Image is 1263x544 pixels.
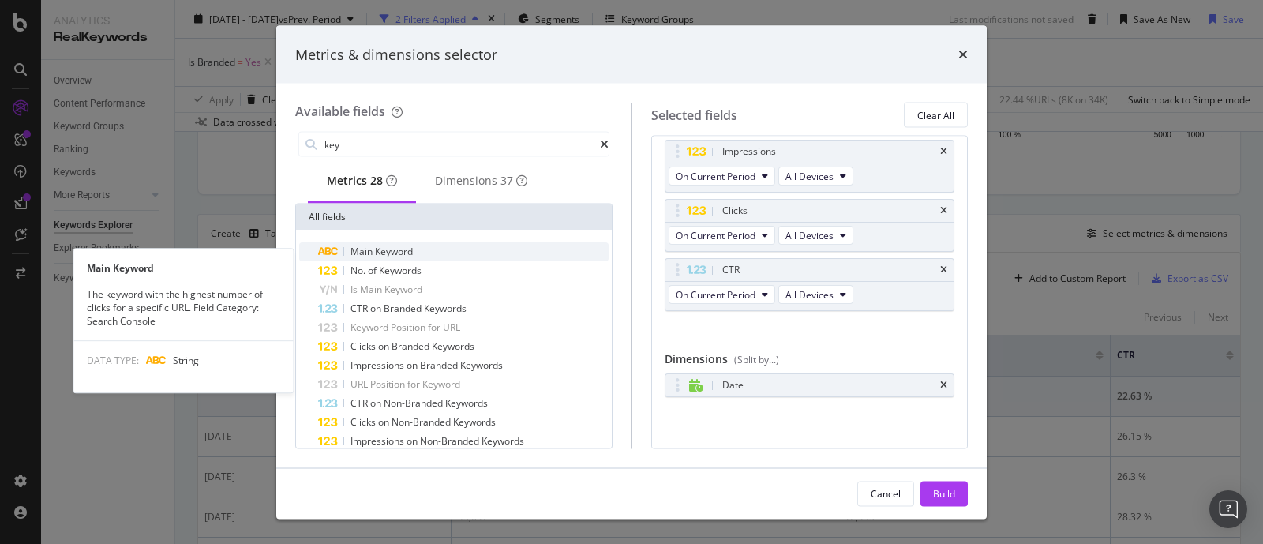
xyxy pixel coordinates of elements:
span: Non-Branded [392,415,453,429]
div: ClickstimesOn Current PeriodAll Devices [665,199,955,252]
span: On Current Period [676,169,755,182]
span: All Devices [785,169,834,182]
div: All fields [296,204,612,230]
span: for [428,321,443,334]
span: Main [360,283,384,296]
span: 37 [500,173,513,188]
span: on [378,340,392,353]
button: Build [920,481,968,506]
span: Impressions [350,358,407,372]
button: On Current Period [669,226,775,245]
div: Clicks [722,203,748,219]
span: On Current Period [676,287,755,301]
span: for [407,377,422,391]
span: on [370,396,384,410]
span: Impressions [350,434,407,448]
span: All Devices [785,287,834,301]
div: Impressions [722,144,776,159]
div: Main Keyword [74,261,294,275]
div: times [940,265,947,275]
span: Keyword [384,283,422,296]
div: brand label [500,173,513,189]
div: times [958,44,968,65]
span: CTR [350,396,370,410]
div: Selected fields [651,106,737,124]
button: Cancel [857,481,914,506]
span: URL [350,377,370,391]
div: Dimensions [435,173,527,189]
span: Keyword [350,321,391,334]
span: Branded [420,358,460,372]
div: Open Intercom Messenger [1209,490,1247,528]
div: brand label [370,173,383,189]
span: Non-Branded [384,396,445,410]
div: Available fields [295,103,385,120]
span: All Devices [785,228,834,242]
span: Branded [384,302,424,315]
span: Non-Branded [420,434,482,448]
div: Cancel [871,486,901,500]
span: on [407,434,420,448]
div: Datetimes [665,373,955,397]
span: 28 [370,173,383,188]
div: Build [933,486,955,500]
div: times [940,206,947,216]
div: ImpressionstimesOn Current PeriodAll Devices [665,140,955,193]
div: Metrics & dimensions selector [295,44,497,65]
span: on [407,358,420,372]
div: CTR [722,262,740,278]
span: Keywords [460,358,503,372]
span: on [378,415,392,429]
span: No. [350,264,368,277]
span: Keywords [379,264,422,277]
div: Metrics [327,173,397,189]
span: Keywords [453,415,496,429]
button: All Devices [778,167,853,186]
button: On Current Period [669,167,775,186]
span: Is [350,283,360,296]
div: CTRtimesOn Current PeriodAll Devices [665,258,955,311]
div: times [940,381,947,390]
span: Keyword [375,245,413,258]
div: (Split by...) [734,353,779,366]
div: modal [276,25,987,519]
span: Clicks [350,415,378,429]
span: CTR [350,302,370,315]
div: Dimensions [665,351,955,373]
span: Position [391,321,428,334]
div: The keyword with the highest number of clicks for a specific URL. Field Category: Search Console [74,287,294,328]
span: On Current Period [676,228,755,242]
input: Search by field name [323,133,600,156]
span: Clicks [350,340,378,353]
span: Position [370,377,407,391]
span: Keywords [432,340,474,353]
button: All Devices [778,285,853,304]
span: Keywords [424,302,467,315]
div: times [940,147,947,156]
span: Main [350,245,375,258]
button: All Devices [778,226,853,245]
button: On Current Period [669,285,775,304]
div: Clear All [917,108,954,122]
div: Date [722,377,744,393]
span: Keywords [445,396,488,410]
span: URL [443,321,460,334]
span: Keyword [422,377,460,391]
span: Keywords [482,434,524,448]
span: of [368,264,379,277]
span: on [370,302,384,315]
span: Branded [392,340,432,353]
button: Clear All [904,103,968,128]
